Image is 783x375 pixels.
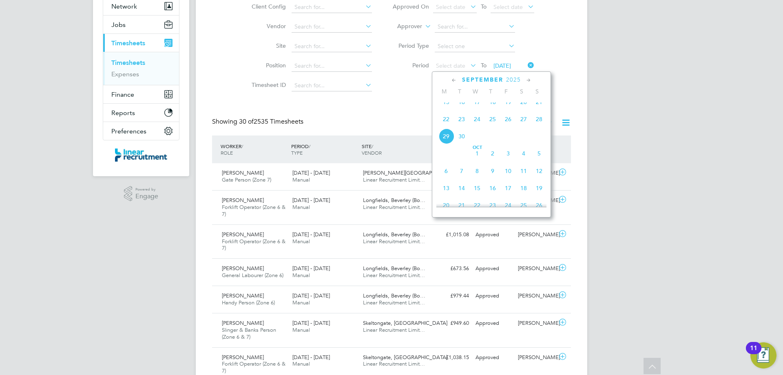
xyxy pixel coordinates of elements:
[531,111,547,127] span: 28
[222,169,264,176] span: [PERSON_NAME]
[472,262,515,275] div: Approved
[385,22,422,31] label: Approver
[485,180,500,196] span: 16
[363,197,425,204] span: Longfields, Beverley (Bo…
[360,139,430,160] div: SITE
[212,118,305,126] div: Showing
[516,163,531,179] span: 11
[515,289,557,303] div: [PERSON_NAME]
[452,88,467,95] span: T
[438,180,454,196] span: 13
[222,231,264,238] span: [PERSON_NAME]
[363,204,425,211] span: Linear Recruitment Limit…
[292,197,330,204] span: [DATE] - [DATE]
[363,169,509,176] span: [PERSON_NAME][GEOGRAPHIC_DATA], [PERSON_NAME]…
[222,360,285,374] span: Forklift Operator (Zone 6 & 7)
[493,62,511,69] span: [DATE]
[222,299,275,306] span: Handy Person (Zone 6)
[750,342,776,368] button: Open Resource Center, 11 new notifications
[469,146,485,150] span: Oct
[485,163,500,179] span: 9
[516,111,531,127] span: 27
[111,127,146,135] span: Preferences
[363,326,425,333] span: Linear Recruitment Limit…
[221,149,233,156] span: ROLE
[454,129,469,144] span: 30
[430,166,472,180] div: £1,085.50
[292,60,372,72] input: Search for...
[222,354,264,361] span: [PERSON_NAME]
[500,163,516,179] span: 10
[531,180,547,196] span: 19
[516,180,531,196] span: 18
[438,94,454,110] span: 15
[309,143,310,149] span: /
[485,94,500,110] span: 18
[469,197,485,213] span: 22
[500,94,516,110] span: 19
[292,176,310,183] span: Manual
[436,3,465,11] span: Select date
[478,60,489,71] span: To
[506,76,521,83] span: 2025
[515,317,557,330] div: [PERSON_NAME]
[485,197,500,213] span: 23
[478,1,489,12] span: To
[222,265,264,272] span: [PERSON_NAME]
[222,176,271,183] span: Gate Person (Zone 7)
[292,326,310,333] span: Manual
[292,169,330,176] span: [DATE] - [DATE]
[430,351,472,364] div: £1,038.15
[222,272,283,279] span: General Labourer (Zone 6)
[436,62,465,69] span: Select date
[111,59,145,67] a: Timesheets
[292,231,330,238] span: [DATE] - [DATE]
[363,176,425,183] span: Linear Recruitment Limit…
[292,272,310,279] span: Manual
[111,109,135,117] span: Reports
[531,94,547,110] span: 21
[515,228,557,242] div: [PERSON_NAME]
[516,94,531,110] span: 20
[516,146,531,161] span: 4
[103,122,179,140] button: Preferences
[462,76,503,83] span: September
[103,85,179,103] button: Finance
[469,146,485,161] span: 1
[111,70,139,78] a: Expenses
[483,88,498,95] span: T
[111,91,134,98] span: Finance
[435,41,515,52] input: Select one
[111,21,126,29] span: Jobs
[438,129,454,144] span: 29
[249,62,286,69] label: Position
[531,197,547,213] span: 26
[362,149,382,156] span: VENDOR
[363,320,447,326] span: Skeltongate, [GEOGRAPHIC_DATA]
[392,62,429,69] label: Period
[485,146,500,161] span: 2
[135,193,158,200] span: Engage
[289,139,360,160] div: PERIOD
[469,180,485,196] span: 15
[241,143,243,149] span: /
[222,326,276,340] span: Slinger & Banks Person (Zone 6 & 7)
[292,21,372,33] input: Search for...
[454,94,469,110] span: 16
[493,3,523,11] span: Select date
[292,360,310,367] span: Manual
[515,262,557,275] div: [PERSON_NAME]
[115,149,167,162] img: linearrecruitment-logo-retina.png
[222,204,285,217] span: Forklift Operator (Zone 6 & 7)
[292,320,330,326] span: [DATE] - [DATE]
[438,163,454,179] span: 6
[531,146,547,161] span: 5
[103,104,179,122] button: Reports
[292,238,310,245] span: Manual
[515,351,557,364] div: [PERSON_NAME]
[103,34,179,52] button: Timesheets
[292,299,310,306] span: Manual
[516,197,531,213] span: 25
[222,197,264,204] span: [PERSON_NAME]
[111,2,137,10] span: Network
